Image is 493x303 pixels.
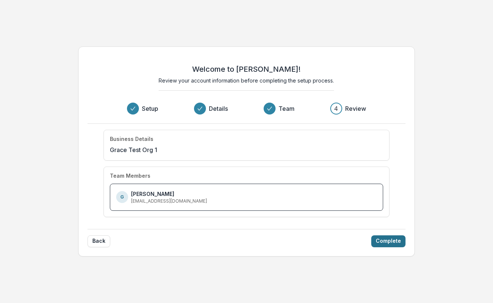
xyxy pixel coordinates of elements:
[334,104,338,113] div: 4
[110,145,157,154] p: Grace Test Org 1
[159,77,334,84] p: Review your account information before completing the setup process.
[110,173,150,179] h4: Team Members
[279,104,295,113] h3: Team
[192,65,300,74] h2: Welcome to [PERSON_NAME]!
[131,190,174,198] p: [PERSON_NAME]
[371,235,405,247] button: Complete
[142,104,158,113] h3: Setup
[131,198,207,204] p: [EMAIL_ADDRESS][DOMAIN_NAME]
[209,104,228,113] h3: Details
[345,104,366,113] h3: Review
[88,235,110,247] button: Back
[120,194,124,200] p: G
[127,103,366,115] div: Progress
[110,136,153,142] h4: Business Details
